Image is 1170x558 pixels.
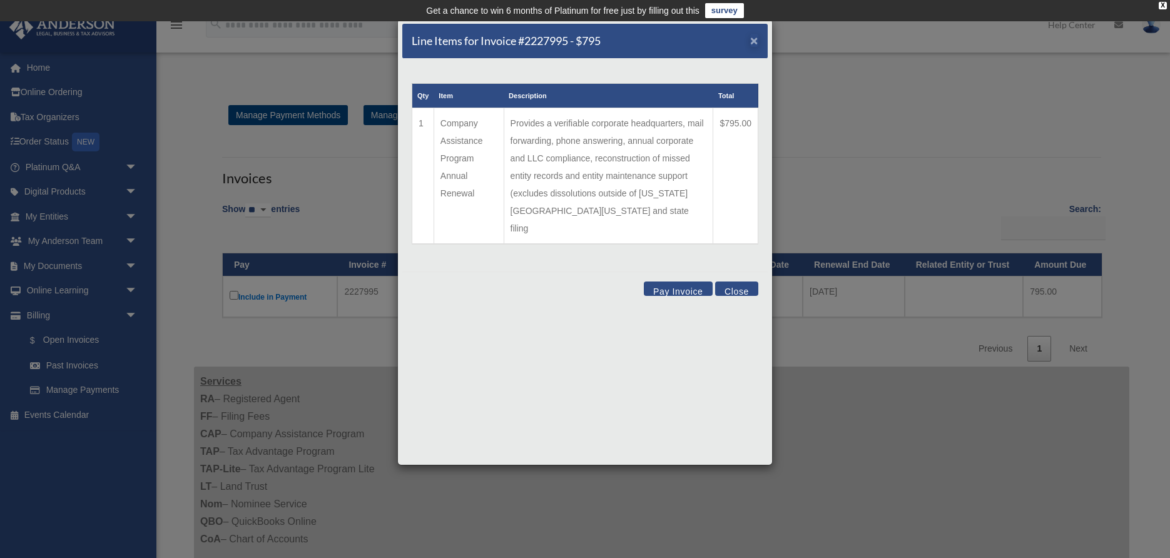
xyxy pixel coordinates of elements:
button: Close [715,282,758,296]
th: Item [434,84,504,108]
td: 1 [412,108,434,245]
th: Total [713,84,758,108]
th: Qty [412,84,434,108]
th: Description [504,84,713,108]
div: Get a chance to win 6 months of Platinum for free just by filling out this [426,3,699,18]
button: Pay Invoice [644,282,713,296]
span: × [750,33,758,48]
td: Provides a verifiable corporate headquarters, mail forwarding, phone answering, annual corporate ... [504,108,713,245]
h5: Line Items for Invoice #2227995 - $795 [412,33,601,49]
td: Company Assistance Program Annual Renewal [434,108,504,245]
a: survey [705,3,744,18]
div: close [1159,2,1167,9]
button: Close [750,34,758,47]
td: $795.00 [713,108,758,245]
